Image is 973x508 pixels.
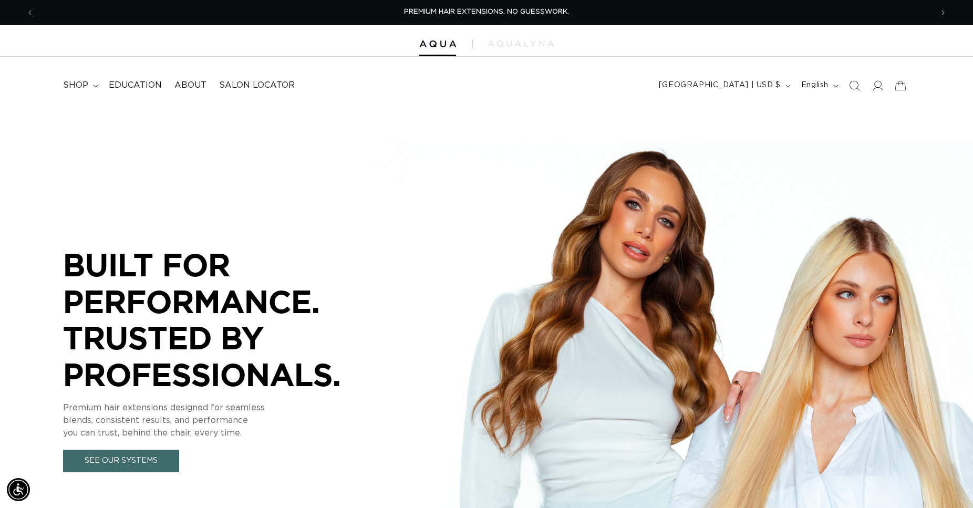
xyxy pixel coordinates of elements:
a: About [168,74,213,97]
span: [GEOGRAPHIC_DATA] | USD $ [659,80,781,91]
p: Premium hair extensions designed for seamless blends, consistent results, and performance you can... [63,401,378,439]
button: Previous announcement [18,3,42,23]
p: BUILT FOR PERFORMANCE. TRUSTED BY PROFESSIONALS. [63,246,378,392]
a: Education [102,74,168,97]
button: Next announcement [931,3,955,23]
summary: Search [843,74,866,97]
img: aqualyna.com [488,40,554,47]
summary: shop [57,74,102,97]
a: Salon Locator [213,74,301,97]
a: See Our Systems [63,450,179,472]
button: [GEOGRAPHIC_DATA] | USD $ [653,76,795,96]
span: Salon Locator [219,80,295,91]
button: English [795,76,843,96]
iframe: Chat Widget [920,458,973,508]
span: PREMIUM HAIR EXTENSIONS. NO GUESSWORK. [404,8,569,15]
span: shop [63,80,88,91]
img: Aqua Hair Extensions [419,40,456,48]
div: Accessibility Menu [7,478,30,501]
span: Education [109,80,162,91]
span: English [801,80,829,91]
span: About [174,80,206,91]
